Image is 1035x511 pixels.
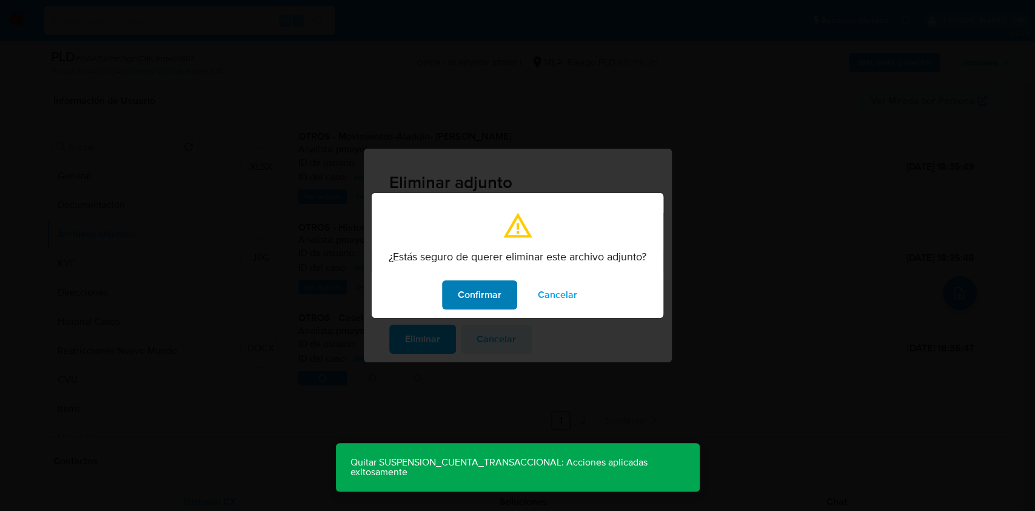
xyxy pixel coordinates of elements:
[458,282,501,308] span: Confirmar
[389,250,646,263] p: ¿Estás seguro de querer eliminar este archivo adjunto?
[372,193,663,318] div: modal_confirmation.title
[522,280,593,310] button: modal_confirmation.cancel
[442,280,517,310] button: modal_confirmation.confirm
[538,282,577,308] span: Cancelar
